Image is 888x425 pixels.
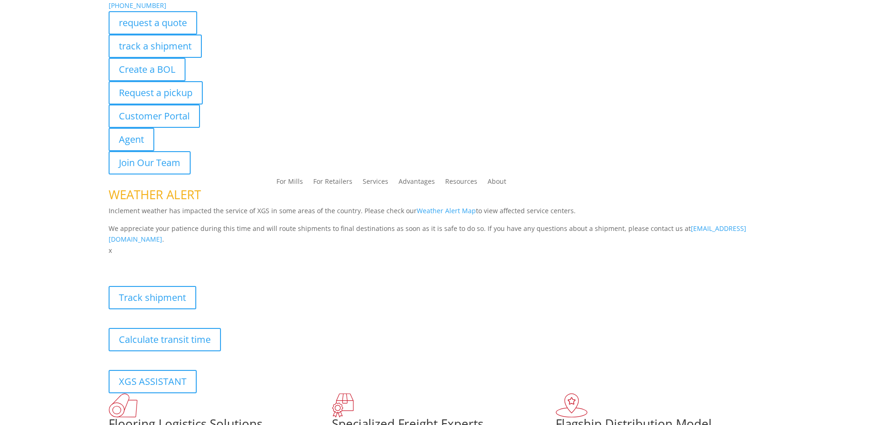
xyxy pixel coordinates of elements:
span: WEATHER ALERT [109,186,201,203]
a: About [488,178,506,188]
img: xgs-icon-focused-on-flooring-red [332,393,354,418]
a: Customer Portal [109,105,200,128]
p: We appreciate your patience during this time and will route shipments to final destinations as so... [109,223,780,245]
a: Resources [445,178,477,188]
a: Agent [109,128,154,151]
img: xgs-icon-total-supply-chain-intelligence-red [109,393,138,418]
a: Track shipment [109,286,196,309]
a: Advantages [399,178,435,188]
a: Calculate transit time [109,328,221,351]
a: request a quote [109,11,197,35]
a: Join Our Team [109,151,191,174]
b: Visibility, transparency, and control for your entire supply chain. [109,258,317,266]
a: Weather Alert Map [417,206,476,215]
a: Request a pickup [109,81,203,105]
p: Inclement weather has impacted the service of XGS in some areas of the country. Please check our ... [109,205,780,223]
a: For Mills [276,178,303,188]
a: Create a BOL [109,58,186,81]
a: For Retailers [313,178,352,188]
p: x [109,245,780,256]
a: XGS ASSISTANT [109,370,197,393]
a: [PHONE_NUMBER] [109,1,166,10]
a: Services [363,178,388,188]
a: track a shipment [109,35,202,58]
img: xgs-icon-flagship-distribution-model-red [556,393,588,418]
